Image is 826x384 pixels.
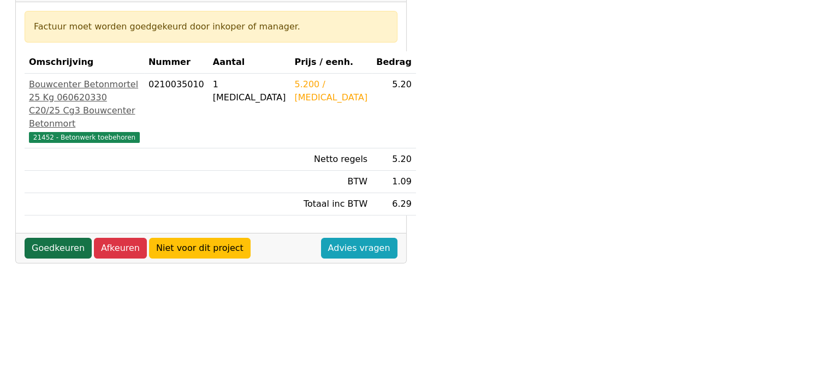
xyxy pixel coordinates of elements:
[29,78,140,130] div: Bouwcenter Betonmortel 25 Kg 060620330 C20/25 Cg3 Bouwcenter Betonmort
[209,51,290,74] th: Aantal
[25,51,144,74] th: Omschrijving
[294,78,367,104] div: 5.200 / [MEDICAL_DATA]
[372,51,416,74] th: Bedrag
[34,20,388,33] div: Factuur moet worden goedgekeurd door inkoper of manager.
[290,171,372,193] td: BTW
[372,171,416,193] td: 1.09
[29,132,140,143] span: 21452 - Betonwerk toebehoren
[290,193,372,215] td: Totaal inc BTW
[290,148,372,171] td: Netto regels
[29,78,140,143] a: Bouwcenter Betonmortel 25 Kg 060620330 C20/25 Cg3 Bouwcenter Betonmort21452 - Betonwerk toebehoren
[290,51,372,74] th: Prijs / eenh.
[372,74,416,148] td: 5.20
[149,238,251,259] a: Niet voor dit project
[144,74,209,148] td: 0210035010
[25,238,92,259] a: Goedkeuren
[94,238,147,259] a: Afkeuren
[372,148,416,171] td: 5.20
[144,51,209,74] th: Nummer
[213,78,286,104] div: 1 [MEDICAL_DATA]
[321,238,397,259] a: Advies vragen
[372,193,416,215] td: 6.29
